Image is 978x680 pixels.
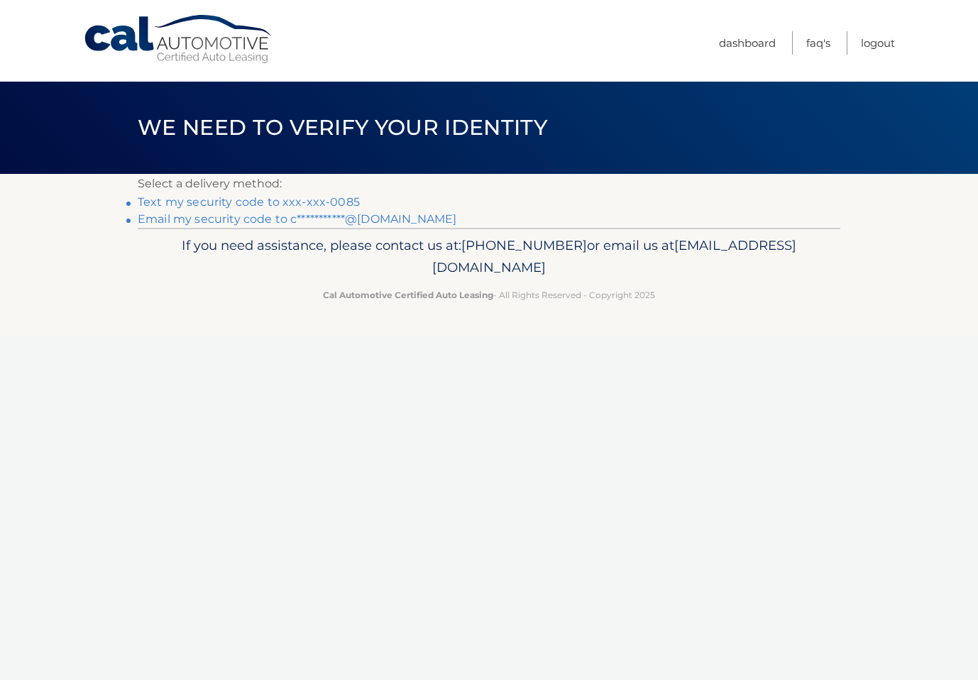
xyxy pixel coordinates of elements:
strong: Cal Automotive Certified Auto Leasing [323,290,493,300]
p: Select a delivery method: [138,174,840,194]
span: We need to verify your identity [138,114,547,141]
a: Logout [861,31,895,55]
p: - All Rights Reserved - Copyright 2025 [147,287,831,302]
span: [PHONE_NUMBER] [461,237,587,253]
a: Cal Automotive [83,14,275,65]
p: If you need assistance, please contact us at: or email us at [147,234,831,280]
a: Text my security code to xxx-xxx-0085 [138,195,360,209]
a: Dashboard [719,31,776,55]
a: FAQ's [806,31,830,55]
